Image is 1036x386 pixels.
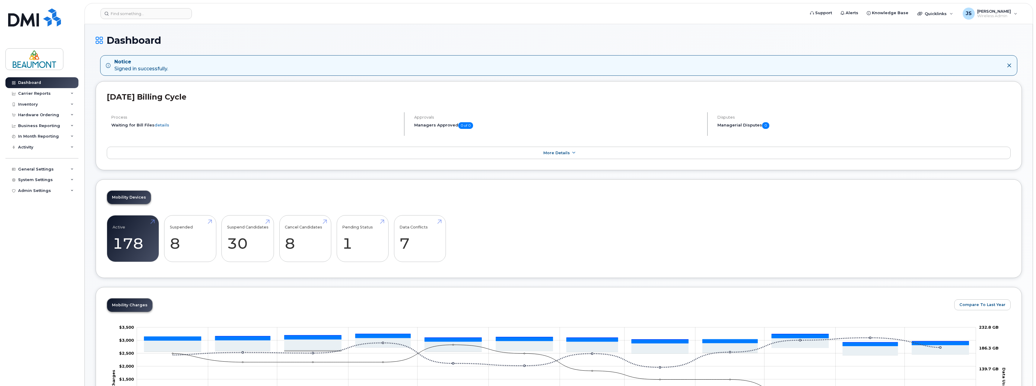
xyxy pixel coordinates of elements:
tspan: 232.8 GB [979,325,999,330]
span: 0 [762,122,769,129]
a: Mobility Devices [107,191,151,204]
h4: Approvals [414,115,702,120]
span: 0 of 0 [458,122,473,129]
g: $0 [119,377,134,381]
h5: Managers Approved [414,122,702,129]
a: Pending Status 1 [342,219,383,259]
a: Mobility Charges [107,298,152,312]
tspan: $3,500 [119,325,134,330]
a: details [154,123,169,127]
g: Features [144,338,969,355]
span: More Details [543,151,570,155]
h5: Managerial Disputes [717,122,1011,129]
g: GST [144,334,969,346]
g: $0 [119,351,134,356]
span: Compare To Last Year [959,302,1006,308]
tspan: $1,500 [119,377,134,381]
a: Suspend Candidates 30 [227,219,269,259]
a: Data Conflicts 7 [399,219,440,259]
div: Signed in successfully. [114,59,168,72]
g: $0 [119,338,134,343]
li: Waiting for Bill Files [111,122,399,128]
a: Suspended 8 [170,219,211,259]
h4: Disputes [717,115,1011,120]
a: Active 178 [113,219,153,259]
h2: [DATE] Billing Cycle [107,92,1011,101]
tspan: 139.7 GB [979,366,999,371]
h1: Dashboard [96,35,1022,46]
h4: Process [111,115,399,120]
tspan: $3,000 [119,338,134,343]
button: Compare To Last Year [954,299,1011,310]
g: $0 [119,325,134,330]
tspan: 186.3 GB [979,346,999,350]
strong: Notice [114,59,168,65]
a: Cancel Candidates 8 [285,219,326,259]
tspan: $2,000 [119,364,134,368]
g: $0 [119,364,134,368]
tspan: $2,500 [119,351,134,356]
